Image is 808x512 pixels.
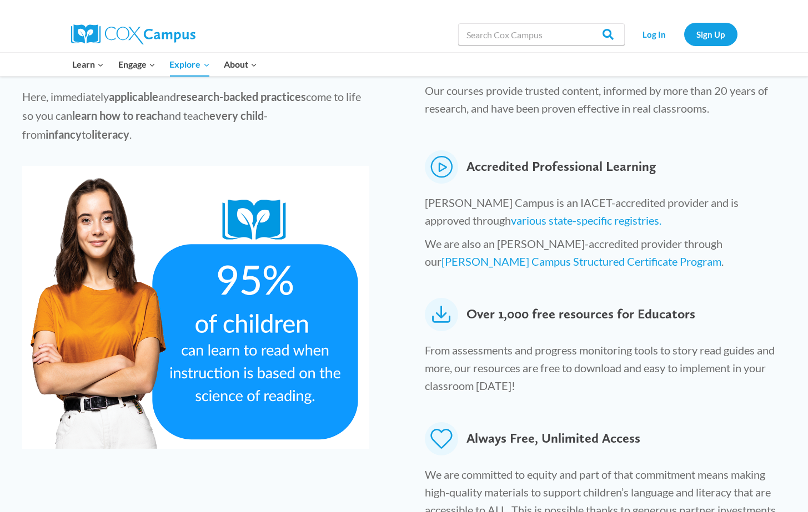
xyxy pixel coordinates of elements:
[458,23,625,45] input: Search Cox Campus
[209,109,264,122] strong: every child
[46,128,82,141] strong: infancy
[425,235,778,276] p: We are also an [PERSON_NAME]-accredited provider through our .
[111,53,163,76] button: Child menu of Engage
[22,90,361,141] span: Here, immediately and come to life so you can and teach - from to .
[684,23,737,45] a: Sign Up
[425,341,778,400] p: From assessments and progress monitoring tools to story read guides and more, our resources are f...
[22,166,369,448] img: Frame 13 (1)
[92,128,129,141] strong: literacy
[66,53,112,76] button: Child menu of Learn
[72,109,163,122] strong: learn how to reach
[217,53,264,76] button: Child menu of About
[163,53,217,76] button: Child menu of Explore
[109,90,158,103] strong: applicable
[630,23,679,45] a: Log In
[66,53,264,76] nav: Primary Navigation
[466,422,640,455] span: Always Free, Unlimited Access
[441,255,721,268] a: [PERSON_NAME] Campus Structured Certificate Program
[466,298,695,331] span: Over 1,000 free resources for Educators
[71,24,195,44] img: Cox Campus
[425,194,778,235] p: [PERSON_NAME] Campus is an IACET-accredited provider and is approved through
[176,90,306,103] strong: research-backed practices
[630,23,737,45] nav: Secondary Navigation
[425,82,778,123] p: Our courses provide trusted content, informed by more than 20 years of research, and have been pr...
[511,214,661,227] a: various state-specific registries.
[466,150,656,184] span: Accredited Professional Learning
